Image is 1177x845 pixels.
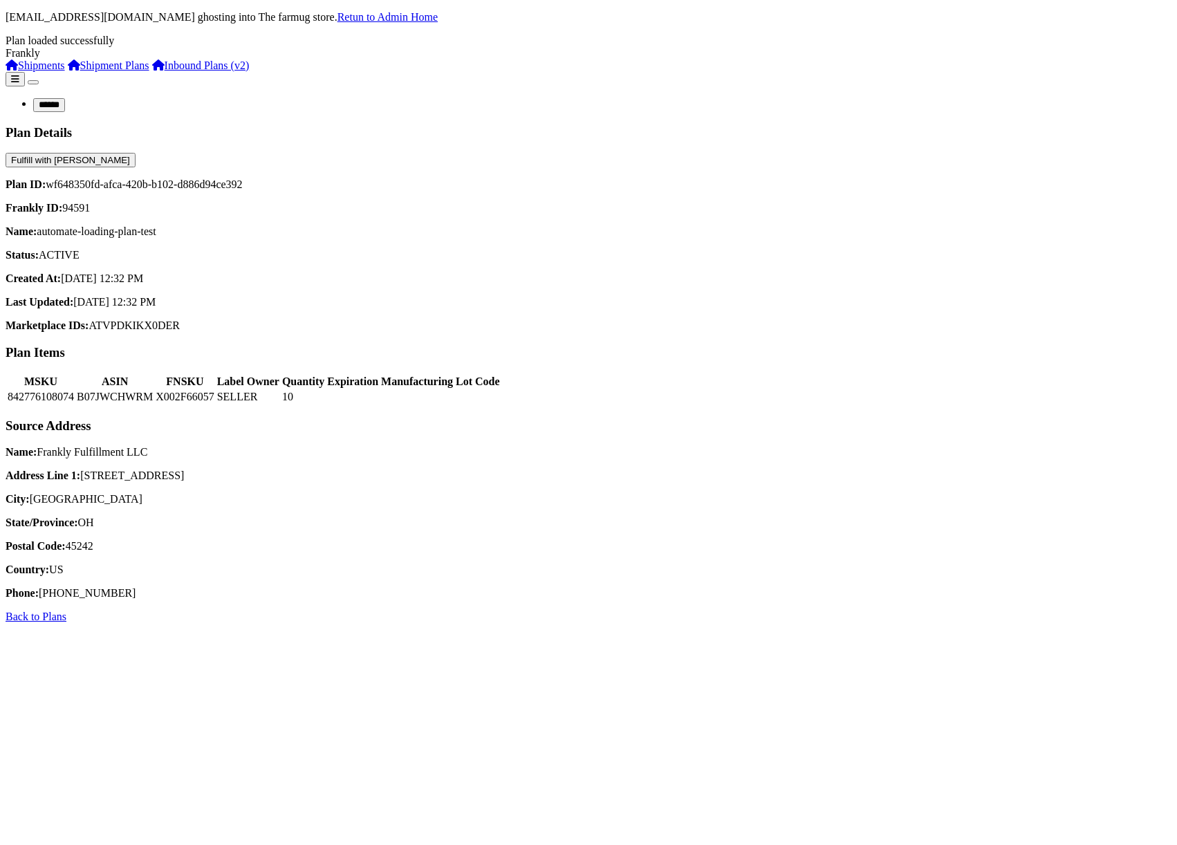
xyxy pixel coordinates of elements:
td: X002F66057 [155,390,214,404]
strong: Name: [6,225,37,237]
td: 10 [281,390,325,404]
p: Frankly Fulfillment LLC [6,446,1171,458]
h3: Source Address [6,418,1171,434]
strong: Status: [6,249,39,261]
strong: Phone: [6,587,39,599]
p: [DATE] 12:32 PM [6,272,1171,285]
strong: Address Line 1: [6,470,80,481]
a: Back to Plans [6,611,66,622]
th: ASIN [76,375,154,389]
button: Fulfill with [PERSON_NAME] [6,153,136,167]
strong: Frankly ID: [6,202,62,214]
th: Label Owner [216,375,280,389]
a: Retun to Admin Home [337,11,438,23]
th: Expiration [326,375,379,389]
td: SELLER [216,390,280,404]
p: wf648350fd-afca-420b-b102-d886d94ce392 [6,178,1171,191]
p: automate-loading-plan-test [6,225,1171,238]
strong: Created At: [6,272,61,284]
div: Frankly [6,47,1171,59]
p: [DATE] 12:32 PM [6,296,1171,308]
th: Quantity [281,375,325,389]
div: Plan loaded successfully [6,35,1171,47]
button: Toggle navigation [28,80,39,84]
h3: Plan Details [6,125,1171,140]
td: 842776108074 [7,390,75,404]
th: FNSKU [155,375,214,389]
p: 94591 [6,202,1171,214]
p: ATVPDKIKX0DER [6,319,1171,332]
strong: Name: [6,446,37,458]
p: 45242 [6,540,1171,552]
p: [GEOGRAPHIC_DATA] [6,493,1171,505]
p: ACTIVE [6,249,1171,261]
strong: State/Province: [6,517,78,528]
th: MSKU [7,375,75,389]
strong: Marketplace IDs: [6,319,89,331]
p: [EMAIL_ADDRESS][DOMAIN_NAME] ghosting into The farmug store. [6,11,1171,24]
strong: City: [6,493,30,505]
p: [STREET_ADDRESS] [6,470,1171,482]
a: Shipments [6,59,65,71]
strong: Postal Code: [6,540,66,552]
p: US [6,564,1171,576]
strong: Plan ID: [6,178,46,190]
a: Shipment Plans [68,59,149,71]
th: Manufacturing Lot Code [380,375,501,389]
strong: Last Updated: [6,296,73,308]
td: B07JWCHWRM [76,390,154,404]
p: OH [6,517,1171,529]
strong: Country: [6,564,49,575]
a: Inbound Plans (v2) [152,59,250,71]
p: [PHONE_NUMBER] [6,587,1171,600]
h3: Plan Items [6,345,1171,360]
